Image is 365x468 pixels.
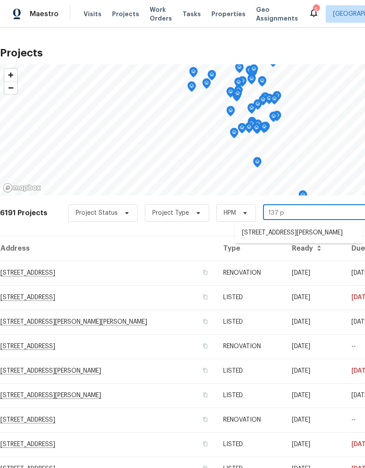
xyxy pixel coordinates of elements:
[253,157,262,171] div: Map marker
[285,334,344,359] td: [DATE]
[259,95,267,108] div: Map marker
[226,106,235,119] div: Map marker
[285,432,344,457] td: [DATE]
[201,293,209,301] button: Copy Address
[4,82,17,94] span: Zoom out
[216,236,285,261] th: Type
[256,5,298,23] span: Geo Assignments
[3,183,41,193] a: Mapbox homepage
[285,285,344,310] td: [DATE]
[152,209,189,217] span: Project Type
[248,117,256,130] div: Map marker
[261,122,270,135] div: Map marker
[216,383,285,408] td: LISTED
[249,64,258,78] div: Map marker
[76,209,118,217] span: Project Status
[285,408,344,432] td: [DATE]
[285,261,344,285] td: [DATE]
[216,432,285,457] td: LISTED
[247,103,256,117] div: Map marker
[112,10,139,18] span: Projects
[313,5,319,14] div: 5
[261,92,270,106] div: Map marker
[253,99,262,113] div: Map marker
[234,77,243,91] div: Map marker
[182,11,201,17] span: Tasks
[233,89,242,102] div: Map marker
[249,67,257,80] div: Map marker
[201,269,209,276] button: Copy Address
[224,209,236,217] span: HPM
[245,122,253,136] div: Map marker
[246,66,254,79] div: Map marker
[253,119,262,133] div: Map marker
[201,440,209,448] button: Copy Address
[187,81,196,95] div: Map marker
[285,236,344,261] th: Ready
[216,408,285,432] td: RENOVATION
[202,78,211,92] div: Map marker
[201,318,209,325] button: Copy Address
[270,94,279,108] div: Map marker
[216,334,285,359] td: RENOVATION
[150,5,172,23] span: Work Orders
[285,310,344,334] td: [DATE]
[216,261,285,285] td: RENOVATION
[230,128,239,141] div: Map marker
[4,81,17,94] button: Zoom out
[84,10,102,18] span: Visits
[263,206,363,220] input: Search projects
[216,285,285,310] td: LISTED
[247,74,256,87] div: Map marker
[260,122,269,136] div: Map marker
[216,310,285,334] td: LISTED
[226,87,235,101] div: Map marker
[285,359,344,383] td: [DATE]
[216,359,285,383] td: LISTED
[298,190,307,204] div: Map marker
[201,342,209,350] button: Copy Address
[211,10,246,18] span: Properties
[258,76,267,90] div: Map marker
[201,367,209,374] button: Copy Address
[273,111,281,124] div: Map marker
[207,70,216,84] div: Map marker
[238,123,246,136] div: Map marker
[252,123,261,136] div: Map marker
[30,10,59,18] span: Maestro
[235,226,362,240] li: [STREET_ADDRESS][PERSON_NAME]
[269,112,278,125] div: Map marker
[273,91,281,105] div: Map marker
[247,119,256,133] div: Map marker
[265,94,274,107] div: Map marker
[285,383,344,408] td: [DATE]
[238,76,247,90] div: Map marker
[189,67,198,80] div: Map marker
[4,69,17,81] button: Zoom in
[201,391,209,399] button: Copy Address
[201,416,209,423] button: Copy Address
[234,85,243,99] div: Map marker
[235,63,244,76] div: Map marker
